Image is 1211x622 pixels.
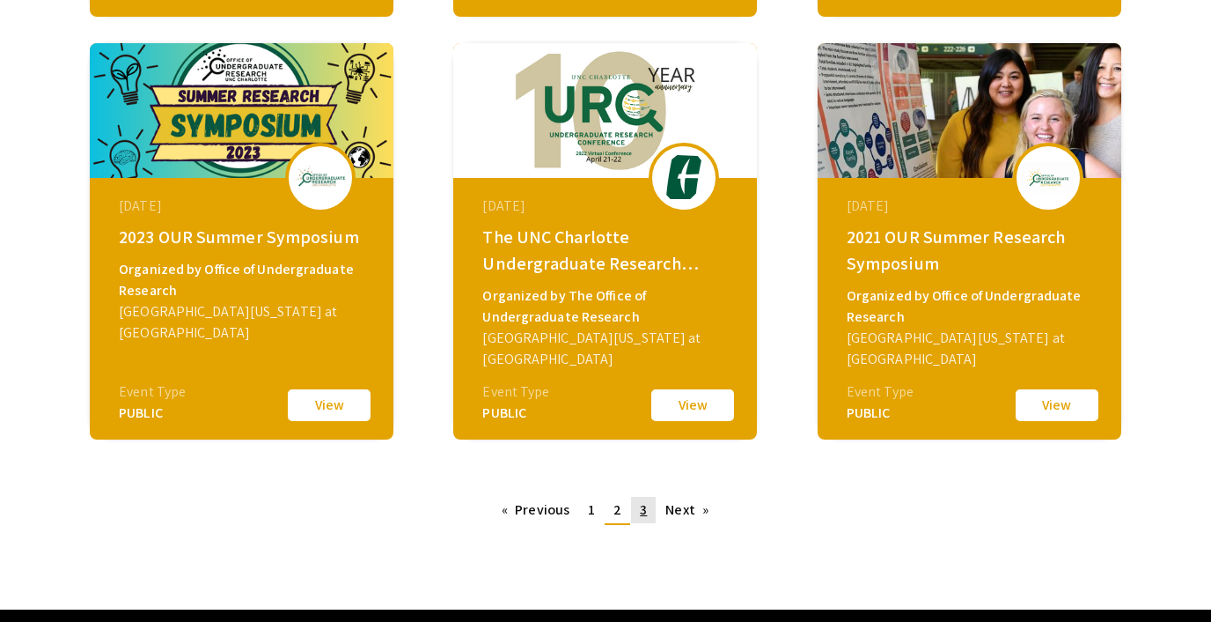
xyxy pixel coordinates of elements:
[847,224,1097,277] div: 2021 OUR Summer Research Symposium
[482,285,732,328] div: Organized by The Office of Undergraduate Research
[119,301,369,344] div: [GEOGRAPHIC_DATA][US_STATE] at [GEOGRAPHIC_DATA]
[119,259,369,301] div: Organized by Office of Undergraduate Research
[493,497,578,523] a: Previous page
[119,403,186,424] div: PUBLIC
[847,403,914,424] div: PUBLIC
[482,328,732,370] div: [GEOGRAPHIC_DATA][US_STATE] at [GEOGRAPHIC_DATA]
[847,381,914,403] div: Event Type
[657,497,717,523] a: Next page
[847,196,1097,217] div: [DATE]
[482,381,549,403] div: Event Type
[847,328,1097,370] div: [GEOGRAPHIC_DATA][US_STATE] at [GEOGRAPHIC_DATA]
[482,196,732,217] div: [DATE]
[613,500,621,519] span: 2
[1013,387,1101,424] button: View
[119,381,186,403] div: Event Type
[482,403,549,424] div: PUBLIC
[482,224,732,277] div: The UNC Charlotte Undergraduate Research Conference (URC) 2022
[847,285,1097,328] div: Organized by Office of Undergraduate Research
[657,155,710,199] img: unc-charlotte-urc-2022_eventLogo_5d978e_.png
[453,43,757,178] img: unc-charlotte-urc-2022_eventCoverPhoto_c19740__thumb.png
[649,387,737,424] button: View
[818,43,1121,178] img: 2021-our-summer-research-symposium_eventCoverPhoto_034884__thumb.jpg
[285,387,373,424] button: View
[588,500,595,519] span: 1
[1022,162,1075,192] img: 2021-our-summer-research-symposium_eventLogo_c38785_.png
[493,497,718,525] ul: Pagination
[119,224,369,250] div: 2023 OUR Summer Symposium
[13,543,75,609] iframe: Chat
[640,500,647,519] span: 3
[119,196,369,217] div: [DATE]
[90,43,393,178] img: 2023-our-summer-symposium_eventCoverPhoto_79ef5a__thumb.png
[294,159,347,196] img: 2023-our-summer-symposium_eventLogo_267494_.png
